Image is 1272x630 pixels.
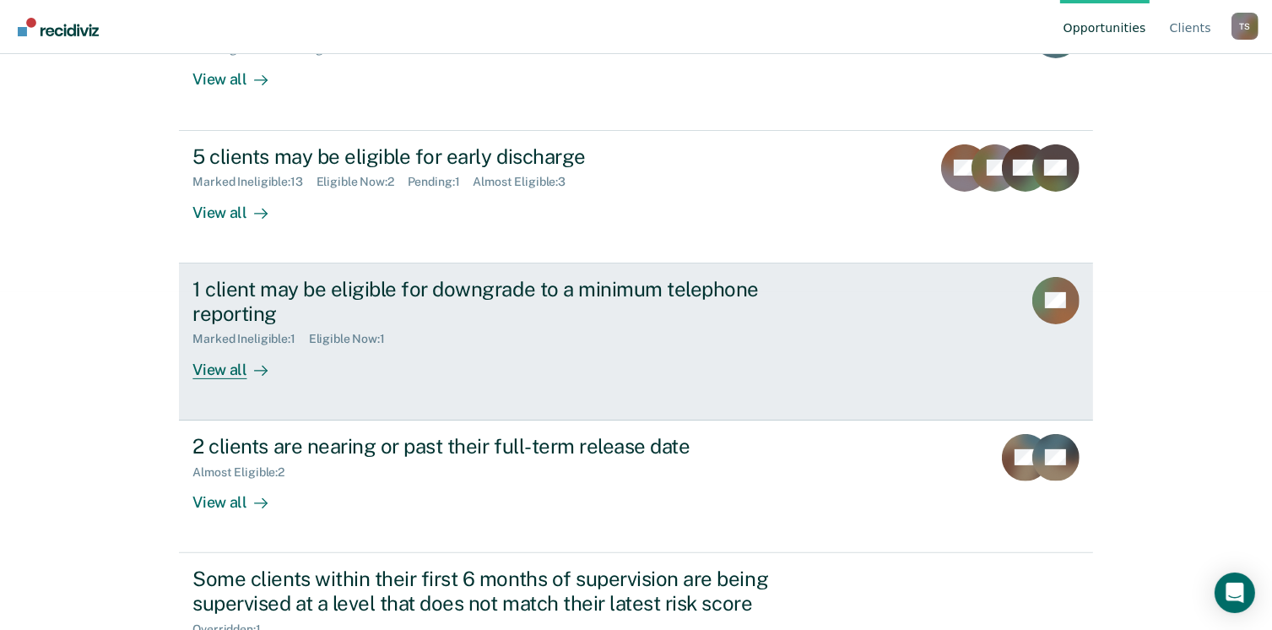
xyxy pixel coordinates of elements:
[192,479,287,512] div: View all
[192,567,785,616] div: Some clients within their first 6 months of supervision are being supervised at a level that does...
[317,175,408,189] div: Eligible Now : 2
[179,421,1092,553] a: 2 clients are nearing or past their full-term release dateAlmost Eligible:2View all
[179,263,1092,421] a: 1 client may be eligible for downgrade to a minimum telephone reportingMarked Ineligible:1Eligibl...
[1231,13,1258,40] div: T S
[408,175,474,189] div: Pending : 1
[192,57,287,90] div: View all
[192,465,298,480] div: Almost Eligible : 2
[192,332,308,346] div: Marked Ineligible : 1
[18,18,99,36] img: Recidiviz
[309,332,398,346] div: Eligible Now : 1
[192,434,785,459] div: 2 clients are nearing or past their full-term release date
[1215,573,1255,613] div: Open Intercom Messenger
[192,346,287,379] div: View all
[192,189,287,222] div: View all
[179,131,1092,263] a: 5 clients may be eligible for early dischargeMarked Ineligible:13Eligible Now:2Pending:1Almost El...
[1231,13,1258,40] button: Profile dropdown button
[192,144,785,169] div: 5 clients may be eligible for early discharge
[192,175,316,189] div: Marked Ineligible : 13
[192,277,785,326] div: 1 client may be eligible for downgrade to a minimum telephone reporting
[473,175,579,189] div: Almost Eligible : 3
